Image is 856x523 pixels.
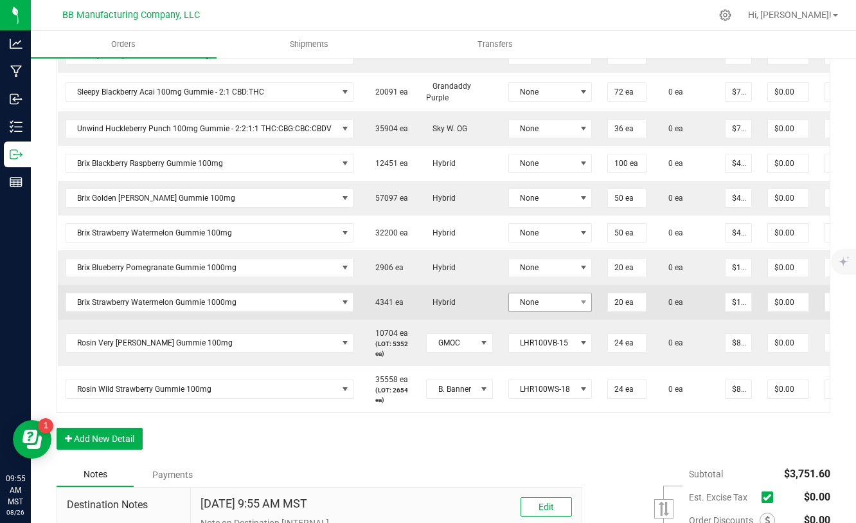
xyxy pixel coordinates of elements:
span: None [509,83,576,101]
input: 0 [726,380,751,398]
span: 0 ea [662,385,683,394]
input: 0 [825,120,852,138]
div: Manage settings [717,9,733,21]
h4: [DATE] 9:55 AM MST [201,497,307,510]
span: None [509,293,576,311]
span: NO DATA FOUND [66,293,354,312]
input: 0 [608,224,646,242]
input: 0 [768,154,808,172]
span: 0 ea [662,338,683,347]
span: Rosin Very [PERSON_NAME] Gummie 100mg [66,334,337,352]
span: Rosin Wild Strawberry Gummie 100mg [66,380,337,398]
span: 0 ea [662,159,683,168]
p: 08/26 [6,508,25,517]
input: 0 [608,380,646,398]
span: 4341 ea [369,298,404,307]
input: 0 [825,293,852,311]
span: BB Manufacturing Company, LLC [62,10,200,21]
input: 0 [608,154,646,172]
iframe: Resource center unread badge [38,418,53,434]
input: 0 [726,154,751,172]
span: Calculate excise tax [762,489,779,506]
span: 0 ea [662,87,683,96]
input: 0 [768,259,808,277]
span: Destination Notes [67,497,181,513]
span: None [509,120,576,138]
a: Shipments [217,31,402,58]
span: NO DATA FOUND [66,82,354,102]
span: 0 ea [662,228,683,237]
span: $3,751.60 [784,468,830,480]
input: 0 [726,83,751,101]
span: Grandaddy Purple [426,82,471,102]
span: 0 ea [662,124,683,133]
input: 0 [608,259,646,277]
input: 0 [825,334,852,352]
span: Sleepy Blackberry Acai 100mg Gummie - 2:1 CBD:THC [66,83,337,101]
span: Est. Excise Tax [689,492,756,502]
span: NO DATA FOUND [66,380,354,399]
inline-svg: Reports [10,176,22,188]
span: Transfers [460,39,530,50]
span: Hybrid [426,298,456,307]
span: Hybrid [426,194,456,203]
span: 2906 ea [369,263,404,272]
input: 0 [608,293,646,311]
input: 0 [768,380,808,398]
span: 10704 ea [369,329,408,338]
input: 0 [825,259,852,277]
span: LHR100VB-15 [509,334,576,352]
span: Hybrid [426,263,456,272]
a: Orders [31,31,217,58]
input: 0 [726,120,751,138]
inline-svg: Inventory [10,120,22,133]
span: NO DATA FOUND [66,119,354,138]
inline-svg: Manufacturing [10,65,22,78]
inline-svg: Outbound [10,148,22,161]
p: 09:55 AM MST [6,473,25,508]
span: 57097 ea [369,194,408,203]
button: Edit [521,497,572,517]
p: (LOT: 2654 ea) [369,385,411,405]
a: Transfers [402,31,588,58]
button: Add New Detail [57,428,143,450]
input: 0 [768,189,808,207]
span: 20091 ea [369,87,408,96]
span: Subtotal [689,469,723,479]
span: 12451 ea [369,159,408,168]
span: 35904 ea [369,124,408,133]
span: None [509,189,576,207]
input: 0 [825,380,852,398]
span: GMOC [427,334,476,352]
input: 0 [608,120,646,138]
span: Hi, [PERSON_NAME]! [748,10,832,20]
input: 0 [768,293,808,311]
span: LHR100WS-18 [509,380,576,398]
input: 0 [608,83,646,101]
p: (LOT: 5352 ea) [369,339,411,358]
div: Payments [134,463,211,486]
input: 0 [768,334,808,352]
span: NO DATA FOUND [66,223,354,243]
inline-svg: Analytics [10,37,22,50]
span: Brix Blueberry Pomegranate Gummie 1000mg [66,259,337,277]
input: 0 [726,293,751,311]
span: Brix Blackberry Raspberry Gummie 100mg [66,154,337,172]
input: 0 [726,259,751,277]
span: Unwind Huckleberry Punch 100mg Gummie - 2:2:1:1 THC:CBG:CBC:CBDV [66,120,337,138]
span: None [509,259,576,277]
span: Brix Golden [PERSON_NAME] Gummie 100mg [66,189,337,207]
iframe: Resource center [13,420,51,459]
div: Notes [57,463,134,487]
input: 0 [768,224,808,242]
span: None [509,154,576,172]
input: 0 [726,334,751,352]
input: 0 [768,83,808,101]
span: Hybrid [426,228,456,237]
input: 0 [726,189,751,207]
span: NO DATA FOUND [66,188,354,208]
input: 0 [608,189,646,207]
span: 0 ea [662,263,683,272]
span: NO DATA FOUND [66,154,354,173]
